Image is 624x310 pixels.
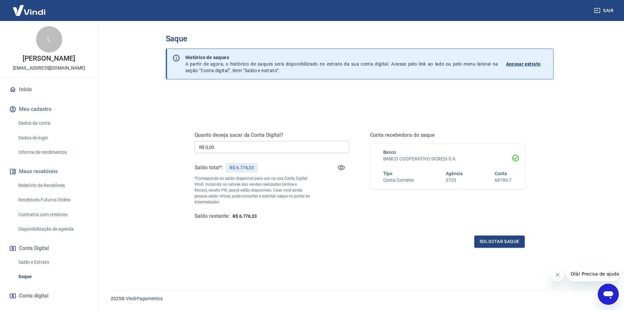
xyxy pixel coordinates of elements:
[16,256,90,269] a: Saldo e Extrato
[16,270,90,283] a: Saque
[8,0,50,20] img: Vindi
[8,241,90,256] button: Conta Digital
[195,176,311,205] p: *Corresponde ao saldo disponível para uso na sua Conta Digital Vindi. Incluindo os valores das ve...
[195,213,230,220] h5: Saldo restante:
[8,82,90,97] a: Início
[36,26,62,52] div: L
[16,208,90,221] a: Contratos com credores
[495,171,507,176] span: Conta
[383,155,512,162] h6: BANCO COOPERATIVO SICREDI S.A.
[185,54,498,61] p: Histórico de saques
[8,164,90,179] button: Meus recebíveis
[111,295,608,302] p: 2025 ©
[446,177,463,184] h6: 0723
[598,284,619,305] iframe: Botão para abrir a janela de mensagens
[16,222,90,236] a: Disponibilização de agenda
[230,164,254,171] p: R$ 6.776,33
[474,236,525,248] button: Solicitar saque
[383,177,414,184] h6: Conta Corrente
[185,54,498,74] p: A partir de agora, o histórico de saques será disponibilizado no extrato da sua conta digital. Ac...
[383,150,396,155] span: Banco
[370,132,525,138] h5: Conta recebedora do saque
[23,55,75,62] p: [PERSON_NAME]
[446,171,463,176] span: Agência
[16,193,90,207] a: Recebíveis Futuros Online
[195,164,223,171] h5: Saldo total*:
[8,102,90,116] button: Meu cadastro
[166,34,554,43] h3: Saque
[383,171,393,176] span: Tipo
[8,289,90,303] a: Conta digital
[551,268,564,281] iframe: Fechar mensagem
[506,61,541,67] p: Acessar extrato
[16,179,90,192] a: Relatório de Recebíveis
[19,291,48,300] span: Conta digital
[16,116,90,130] a: Dados da conta
[195,132,349,138] h5: Quanto deseja sacar da Conta Digital?
[13,65,85,72] p: [EMAIL_ADDRESS][DOMAIN_NAME]
[4,5,55,10] span: Olá! Precisa de ajuda?
[495,177,512,184] h6: 69790-7
[506,54,548,74] a: Acessar extrato
[126,296,163,301] a: Vindi Pagamentos
[16,131,90,145] a: Dados de login
[593,5,616,17] button: Sair
[567,267,619,281] iframe: Mensagem da empresa
[16,146,90,159] a: Informe de rendimentos
[233,214,257,219] span: R$ 6.776,33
